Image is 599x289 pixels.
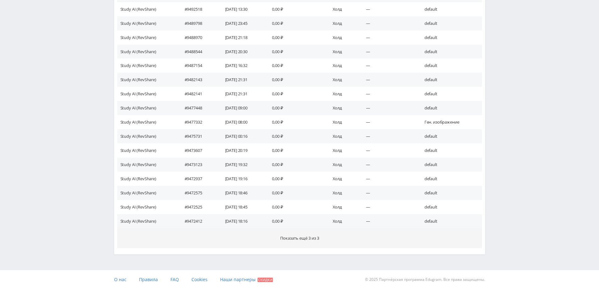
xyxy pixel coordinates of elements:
[360,186,418,200] td: —
[191,276,208,282] span: Cookies
[219,200,266,214] td: [DATE] 18:45
[326,73,360,87] td: Холд
[418,186,482,200] td: default
[178,214,219,228] td: #9472412
[178,115,219,129] td: #9477332
[326,2,360,16] td: Холд
[219,186,266,200] td: [DATE] 18:46
[178,87,219,101] td: #9482141
[266,58,326,73] td: 0,00 ₽
[360,2,418,16] td: —
[117,172,178,186] td: Study AI (RevShare)
[360,45,418,59] td: —
[360,73,418,87] td: —
[117,228,482,248] button: Показать ещё 3 из 3
[139,276,158,282] span: Правила
[326,31,360,45] td: Холд
[178,58,219,73] td: #9487154
[360,200,418,214] td: —
[117,58,178,73] td: Study AI (RevShare)
[117,31,178,45] td: Study AI (RevShare)
[117,73,178,87] td: Study AI (RevShare)
[219,101,266,115] td: [DATE] 09:00
[219,214,266,228] td: [DATE] 18:16
[114,276,126,282] span: О нас
[326,214,360,228] td: Холд
[117,101,178,115] td: Study AI (RevShare)
[266,31,326,45] td: 0,00 ₽
[178,45,219,59] td: #9488544
[266,143,326,158] td: 0,00 ₽
[418,158,482,172] td: default
[117,2,178,16] td: Study AI (RevShare)
[178,31,219,45] td: #9488970
[170,270,179,289] a: FAQ
[302,270,485,289] div: © 2025 Партнёрская программа Edugram. Все права защищены.
[219,58,266,73] td: [DATE] 16:32
[360,101,418,115] td: —
[178,200,219,214] td: #9472525
[178,16,219,31] td: #9489798
[170,276,179,282] span: FAQ
[326,45,360,59] td: Холд
[114,270,126,289] a: О нас
[117,87,178,101] td: Study AI (RevShare)
[326,143,360,158] td: Холд
[360,143,418,158] td: —
[219,87,266,101] td: [DATE] 21:31
[418,214,482,228] td: default
[117,158,178,172] td: Study AI (RevShare)
[418,2,482,16] td: default
[117,45,178,59] td: Study AI (RevShare)
[418,16,482,31] td: default
[178,172,219,186] td: #9472937
[219,158,266,172] td: [DATE] 19:32
[326,172,360,186] td: Холд
[418,143,482,158] td: default
[117,200,178,214] td: Study AI (RevShare)
[326,158,360,172] td: Холд
[266,45,326,59] td: 0,00 ₽
[258,278,273,282] span: Скидки
[178,143,219,158] td: #9473607
[418,58,482,73] td: default
[326,186,360,200] td: Холд
[219,115,266,129] td: [DATE] 08:00
[117,143,178,158] td: Study AI (RevShare)
[219,172,266,186] td: [DATE] 19:16
[326,115,360,129] td: Холд
[178,2,219,16] td: #9492518
[266,101,326,115] td: 0,00 ₽
[266,16,326,31] td: 0,00 ₽
[178,73,219,87] td: #9482143
[139,270,158,289] a: Правила
[117,129,178,143] td: Study AI (RevShare)
[219,16,266,31] td: [DATE] 23:45
[266,87,326,101] td: 0,00 ₽
[178,186,219,200] td: #9472575
[326,200,360,214] td: Холд
[418,73,482,87] td: default
[219,2,266,16] td: [DATE] 13:30
[326,58,360,73] td: Холд
[326,129,360,143] td: Холд
[266,158,326,172] td: 0,00 ₽
[360,31,418,45] td: —
[360,214,418,228] td: —
[266,115,326,129] td: 0,00 ₽
[326,16,360,31] td: Холд
[117,214,178,228] td: Study AI (RevShare)
[220,270,273,289] a: Наши партнеры Скидки
[418,31,482,45] td: default
[191,270,208,289] a: Cookies
[117,16,178,31] td: Study AI (RevShare)
[219,143,266,158] td: [DATE] 20:19
[178,129,219,143] td: #9475731
[266,186,326,200] td: 0,00 ₽
[418,87,482,101] td: default
[418,115,482,129] td: Ген. изображение
[266,172,326,186] td: 0,00 ₽
[219,73,266,87] td: [DATE] 21:31
[418,172,482,186] td: default
[360,172,418,186] td: —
